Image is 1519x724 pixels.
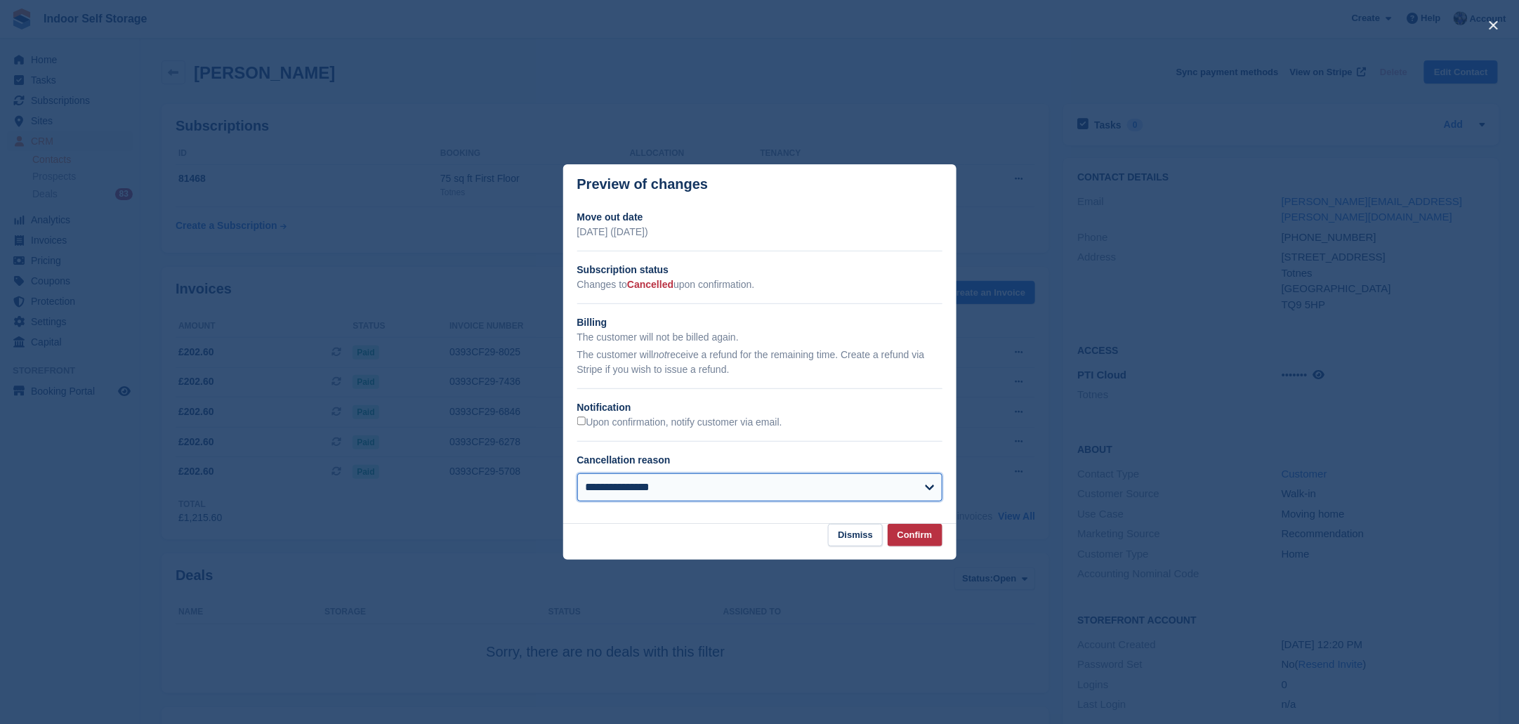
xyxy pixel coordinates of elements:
[577,330,942,345] p: The customer will not be billed again.
[577,416,782,429] label: Upon confirmation, notify customer via email.
[577,348,942,377] p: The customer will receive a refund for the remaining time. Create a refund via Stripe if you wish...
[653,349,666,360] em: not
[577,400,942,415] h2: Notification
[577,315,942,330] h2: Billing
[577,225,942,239] p: [DATE] ([DATE])
[577,210,942,225] h2: Move out date
[577,454,671,466] label: Cancellation reason
[577,277,942,292] p: Changes to upon confirmation.
[1482,14,1505,37] button: close
[577,263,942,277] h2: Subscription status
[888,524,942,547] button: Confirm
[577,416,586,426] input: Upon confirmation, notify customer via email.
[577,176,709,192] p: Preview of changes
[627,279,673,290] span: Cancelled
[828,524,883,547] button: Dismiss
